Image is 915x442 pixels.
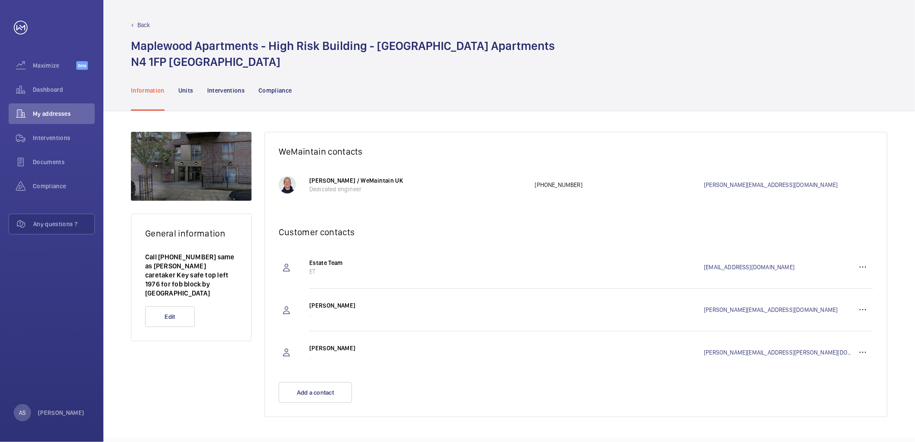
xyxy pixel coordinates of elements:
[309,267,526,276] p: ET
[309,310,526,318] p: .
[258,86,292,95] p: Compliance
[309,176,526,185] p: [PERSON_NAME] / WeMaintain UK
[33,220,94,228] span: Any questions ?
[309,352,526,361] p: .
[33,85,95,94] span: Dashboard
[33,158,95,166] span: Documents
[33,182,95,190] span: Compliance
[535,181,704,189] p: [PHONE_NUMBER]
[137,21,150,29] p: Back
[131,38,555,70] h1: Maplewood Apartments - High Risk Building - [GEOGRAPHIC_DATA] Apartments N4 1FP [GEOGRAPHIC_DATA]
[704,181,873,189] a: [PERSON_NAME][EMAIL_ADDRESS][DOMAIN_NAME]
[33,109,95,118] span: My addresses
[309,344,526,352] p: [PERSON_NAME]
[704,348,853,357] a: [PERSON_NAME][EMAIL_ADDRESS][PERSON_NAME][DOMAIN_NAME]
[33,61,76,70] span: Maximize
[309,185,526,193] p: Dedicated engineer
[145,228,237,239] h2: General information
[279,146,873,157] h2: WeMaintain contacts
[145,306,195,327] button: Edit
[178,86,193,95] p: Units
[19,408,26,417] p: AS
[38,408,84,417] p: [PERSON_NAME]
[704,305,853,314] a: [PERSON_NAME][EMAIL_ADDRESS][DOMAIN_NAME]
[279,382,352,403] button: Add a contact
[207,86,245,95] p: Interventions
[76,61,88,70] span: Beta
[33,134,95,142] span: Interventions
[279,227,873,237] h2: Customer contacts
[309,301,526,310] p: [PERSON_NAME]
[704,263,853,271] a: [EMAIL_ADDRESS][DOMAIN_NAME]
[145,252,237,298] p: Call [PHONE_NUMBER] same as [PERSON_NAME] caretaker Key safe top left 1976 for fob block by [GEOG...
[309,258,526,267] p: Estate Team
[131,86,165,95] p: Information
